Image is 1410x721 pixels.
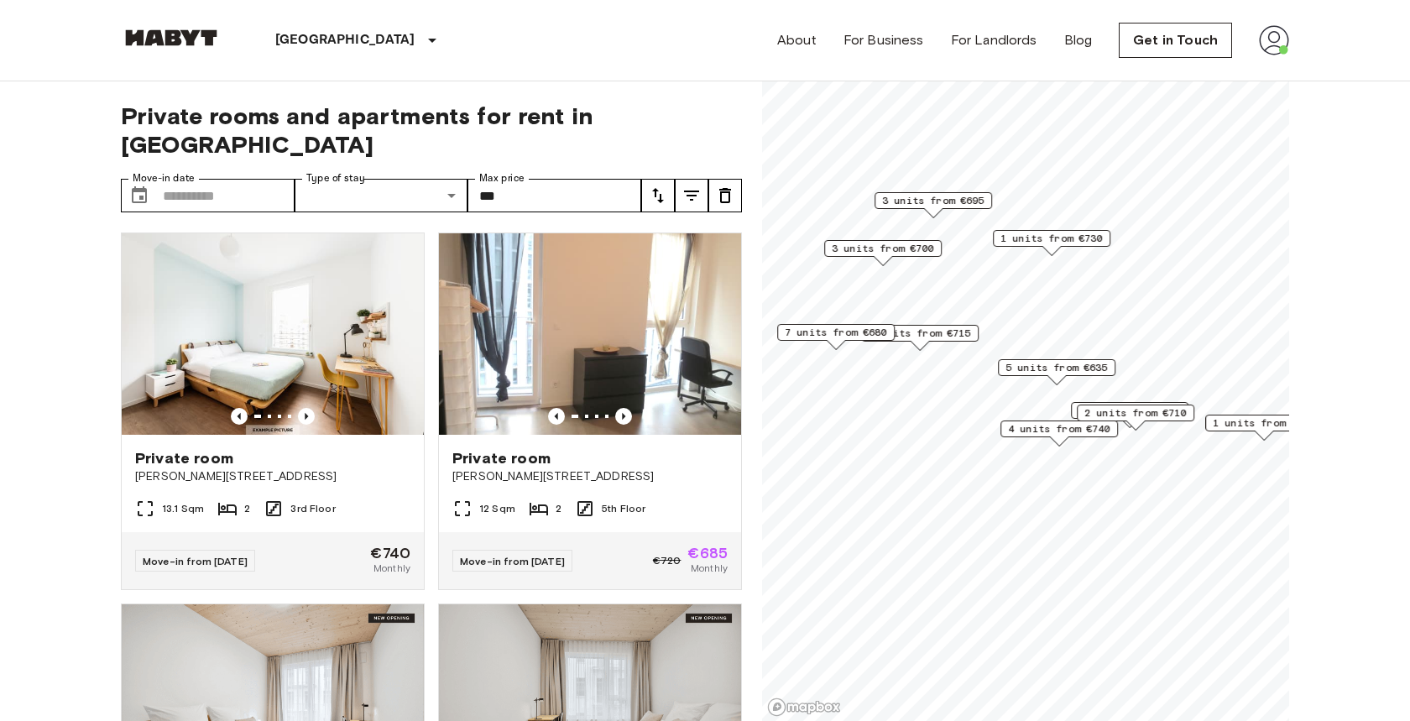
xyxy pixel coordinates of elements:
img: avatar [1259,25,1289,55]
span: 3rd Floor [290,501,335,516]
span: [PERSON_NAME][STREET_ADDRESS] [452,468,728,485]
div: Map marker [824,240,942,266]
div: Map marker [777,324,895,350]
label: Max price [479,171,525,185]
div: Map marker [1000,421,1118,447]
a: Blog [1064,30,1093,50]
button: Previous image [231,408,248,425]
button: tune [675,179,708,212]
span: Move-in from [DATE] [143,555,248,567]
a: For Business [843,30,924,50]
img: Marketing picture of unit DE-01-302-013-01 [439,233,741,435]
a: Marketing picture of unit DE-01-09-029-01QPrevious imagePrevious imagePrivate room[PERSON_NAME][S... [121,232,425,590]
p: [GEOGRAPHIC_DATA] [275,30,415,50]
button: Previous image [548,408,565,425]
span: 5 units from €635 [1005,360,1108,375]
img: Habyt [121,29,222,46]
div: Map marker [1205,415,1323,441]
span: 2 units from €710 [1084,405,1187,421]
button: Previous image [615,408,632,425]
span: Move-in from [DATE] [460,555,565,567]
span: Private room [452,448,551,468]
div: Map marker [1077,405,1194,431]
span: 3 units from €700 [832,241,934,256]
span: Monthly [691,561,728,576]
a: For Landlords [951,30,1037,50]
span: 4 units from €715 [869,326,971,341]
span: 13.1 Sqm [162,501,204,516]
span: [PERSON_NAME][STREET_ADDRESS] [135,468,410,485]
span: 3 units from €695 [882,193,984,208]
label: Type of stay [306,171,365,185]
span: Monthly [373,561,410,576]
span: Private rooms and apartments for rent in [GEOGRAPHIC_DATA] [121,102,742,159]
span: 4 units from €740 [1008,421,1110,436]
button: Previous image [298,408,315,425]
div: Map marker [875,192,992,218]
label: Move-in date [133,171,195,185]
button: Choose date [123,179,156,212]
a: About [777,30,817,50]
span: 2 [556,501,561,516]
span: 5th Floor [602,501,645,516]
a: Get in Touch [1119,23,1232,58]
span: €720 [653,553,681,568]
span: 2 [244,501,250,516]
span: 7 units from €680 [785,325,887,340]
img: Marketing picture of unit DE-01-09-029-01Q [122,233,424,435]
div: Map marker [993,230,1110,256]
span: Private room [135,448,233,468]
span: 12 Sqm [479,501,515,516]
span: €740 [370,546,410,561]
span: 1 units from €710 [1078,403,1181,418]
a: Marketing picture of unit DE-01-302-013-01Previous imagePrevious imagePrivate room[PERSON_NAME][S... [438,232,742,590]
div: Map marker [1071,402,1188,428]
button: tune [708,179,742,212]
div: Map marker [861,325,979,351]
div: Map marker [998,359,1115,385]
span: €685 [687,546,728,561]
span: 1 units from €750 [1213,415,1315,431]
a: Mapbox logo [767,697,841,717]
button: tune [641,179,675,212]
span: 1 units from €730 [1000,231,1103,246]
